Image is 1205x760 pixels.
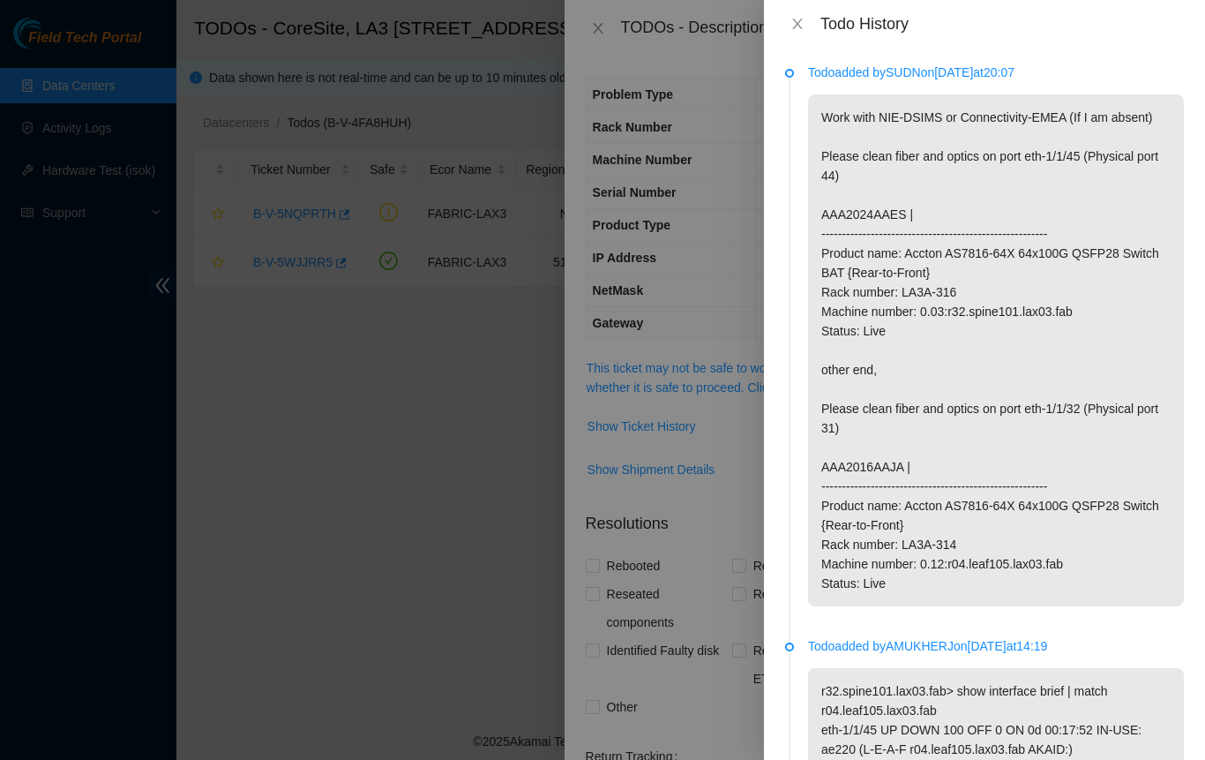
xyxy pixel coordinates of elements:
[785,16,810,33] button: Close
[808,636,1184,656] p: Todo added by AMUKHERJ on [DATE] at 14:19
[790,17,805,31] span: close
[808,63,1184,82] p: Todo added by SUDN on [DATE] at 20:07
[820,14,1184,34] div: Todo History
[808,94,1184,606] p: Work with NIE-DSIMS or Connectivity-EMEA (If I am absent) Please clean fiber and optics on port e...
